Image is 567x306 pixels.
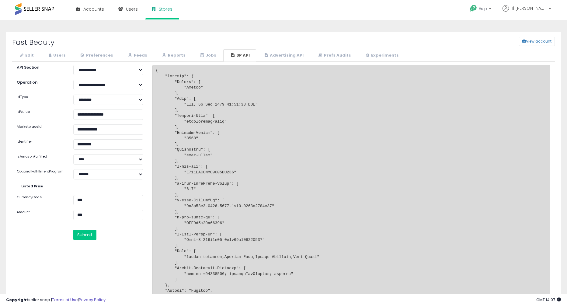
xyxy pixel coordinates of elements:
[503,5,551,19] a: Hi [PERSON_NAME]
[41,49,72,62] a: Users
[126,6,138,12] span: Users
[311,49,357,62] a: Prefs Audits
[514,37,524,46] a: View account
[12,195,69,200] label: CurrencyCode
[257,49,310,62] a: Advertising API
[12,95,69,99] label: IdType
[479,6,487,11] span: Help
[79,297,106,303] a: Privacy Policy
[12,169,69,174] label: OptionalFulfillmentProgram
[12,49,40,62] a: Edit
[159,6,172,12] span: Stores
[52,297,78,303] a: Terms of Use
[83,6,104,12] span: Accounts
[470,5,477,12] i: Get Help
[12,139,69,144] label: Identifier
[73,49,120,62] a: Preferences
[12,124,69,129] label: MarketplaceId
[12,80,69,85] label: Operation
[154,49,192,62] a: Reports
[12,210,69,215] label: Amount
[358,49,405,62] a: Experiments
[12,65,69,71] label: API Section
[120,49,154,62] a: Feeds
[12,154,69,159] label: IsAmazonFulfilled
[6,297,28,303] strong: Copyright
[510,5,547,11] span: Hi [PERSON_NAME]
[193,49,223,62] a: Jobs
[12,110,69,114] label: IdValue
[223,49,256,62] a: SP API
[519,37,555,46] button: View account
[17,184,69,189] label: Listed Price
[73,230,96,240] button: Submit
[8,38,238,46] h2: Fast Beauty
[6,297,106,303] div: seller snap | |
[536,297,561,303] span: 2025-08-12 14:07 GMT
